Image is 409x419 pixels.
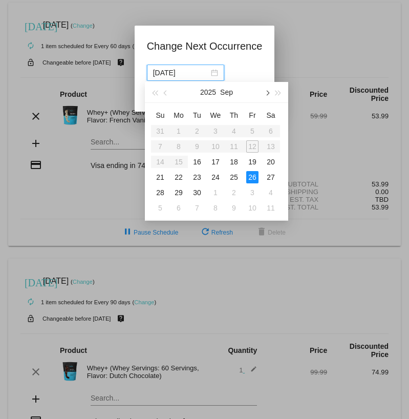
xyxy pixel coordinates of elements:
[191,186,203,199] div: 30
[243,170,262,185] td: 9/26/2025
[191,171,203,183] div: 23
[206,107,225,123] th: Wed
[173,186,185,199] div: 29
[262,170,280,185] td: 9/27/2025
[243,200,262,216] td: 10/10/2025
[220,82,233,102] button: Sep
[243,107,262,123] th: Fri
[206,185,225,200] td: 10/1/2025
[149,82,160,102] button: Last year (Control + left)
[209,202,222,214] div: 8
[188,107,206,123] th: Tue
[228,156,240,168] div: 18
[173,202,185,214] div: 6
[173,171,185,183] div: 22
[262,200,280,216] td: 10/11/2025
[188,154,206,170] td: 9/16/2025
[153,67,209,78] input: Select date
[228,171,240,183] div: 25
[265,186,277,199] div: 4
[154,186,166,199] div: 28
[160,82,171,102] button: Previous month (PageUp)
[209,186,222,199] div: 1
[261,82,272,102] button: Next month (PageDown)
[191,156,203,168] div: 16
[200,82,216,102] button: 2025
[246,202,259,214] div: 10
[169,185,188,200] td: 9/29/2025
[225,107,243,123] th: Thu
[154,171,166,183] div: 21
[169,200,188,216] td: 10/6/2025
[265,171,277,183] div: 27
[225,200,243,216] td: 10/9/2025
[225,170,243,185] td: 9/25/2025
[228,202,240,214] div: 9
[188,185,206,200] td: 9/30/2025
[228,186,240,199] div: 2
[265,202,277,214] div: 11
[147,38,263,54] h1: Change Next Occurrence
[246,186,259,199] div: 3
[225,185,243,200] td: 10/2/2025
[151,107,169,123] th: Sun
[243,185,262,200] td: 10/3/2025
[273,82,284,102] button: Next year (Control + right)
[151,185,169,200] td: 9/28/2025
[169,170,188,185] td: 9/22/2025
[246,156,259,168] div: 19
[246,171,259,183] div: 26
[154,202,166,214] div: 5
[188,170,206,185] td: 9/23/2025
[265,156,277,168] div: 20
[243,154,262,170] td: 9/19/2025
[188,200,206,216] td: 10/7/2025
[169,107,188,123] th: Mon
[262,154,280,170] td: 9/20/2025
[209,156,222,168] div: 17
[206,200,225,216] td: 10/8/2025
[225,154,243,170] td: 9/18/2025
[206,170,225,185] td: 9/24/2025
[262,185,280,200] td: 10/4/2025
[262,107,280,123] th: Sat
[151,200,169,216] td: 10/5/2025
[209,171,222,183] div: 24
[151,170,169,185] td: 9/21/2025
[206,154,225,170] td: 9/17/2025
[191,202,203,214] div: 7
